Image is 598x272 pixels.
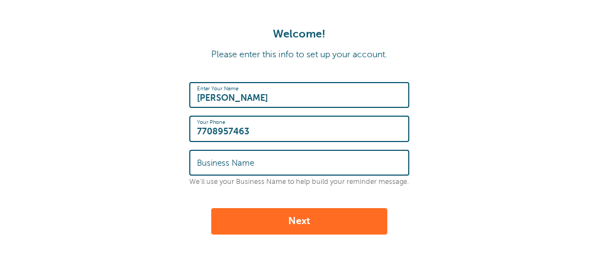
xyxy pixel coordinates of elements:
button: Next [211,208,387,235]
label: Your Phone [197,119,225,126]
p: Please enter this info to set up your account. [11,50,587,60]
p: We'll use your Business Name to help build your reminder message. [189,178,409,186]
label: Business Name [197,158,254,168]
h1: Welcome! [11,28,587,41]
label: Enter Your Name [197,85,238,92]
